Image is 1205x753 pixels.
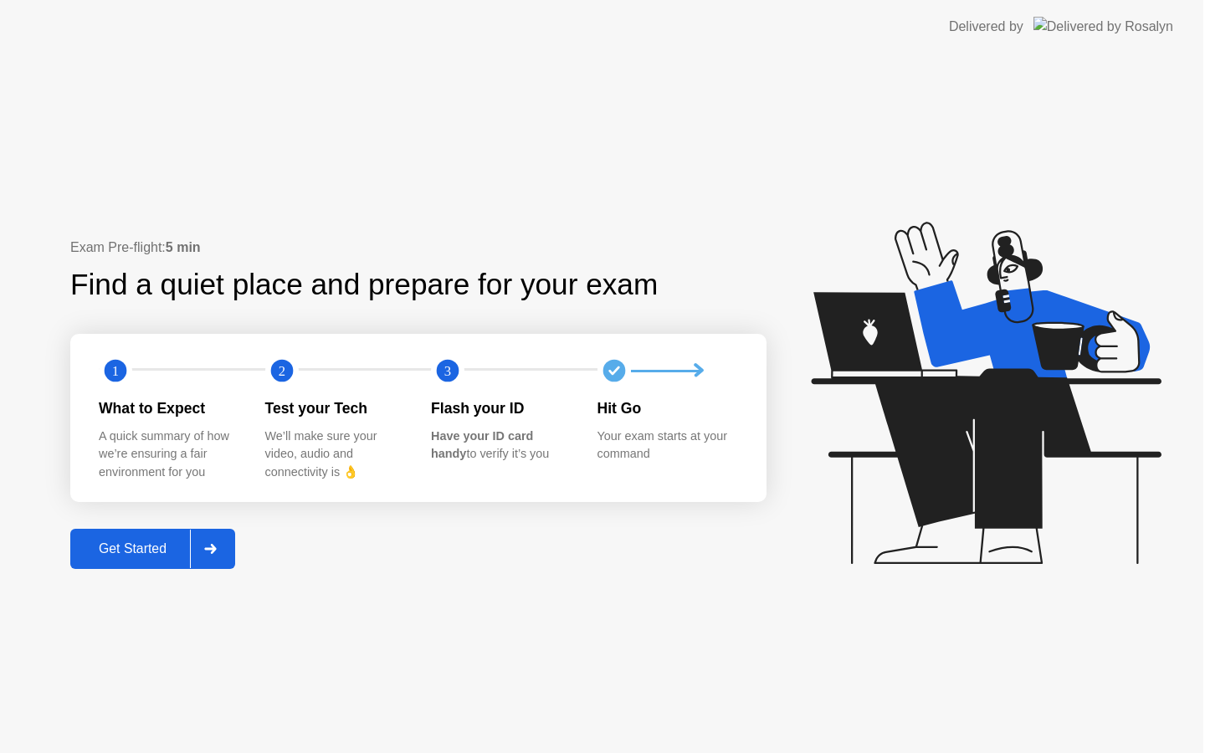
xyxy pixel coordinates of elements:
[70,263,660,307] div: Find a quiet place and prepare for your exam
[112,363,119,379] text: 1
[99,397,238,419] div: What to Expect
[431,429,533,461] b: Have your ID card handy
[75,541,190,556] div: Get Started
[597,428,737,464] div: Your exam starts at your command
[265,397,405,419] div: Test your Tech
[99,428,238,482] div: A quick summary of how we’re ensuring a fair environment for you
[265,428,405,482] div: We’ll make sure your video, audio and connectivity is 👌
[70,529,235,569] button: Get Started
[444,363,451,379] text: 3
[1033,17,1173,36] img: Delivered by Rosalyn
[70,238,767,258] div: Exam Pre-flight:
[166,240,201,254] b: 5 min
[431,428,571,464] div: to verify it’s you
[597,397,737,419] div: Hit Go
[278,363,285,379] text: 2
[949,17,1023,37] div: Delivered by
[431,397,571,419] div: Flash your ID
